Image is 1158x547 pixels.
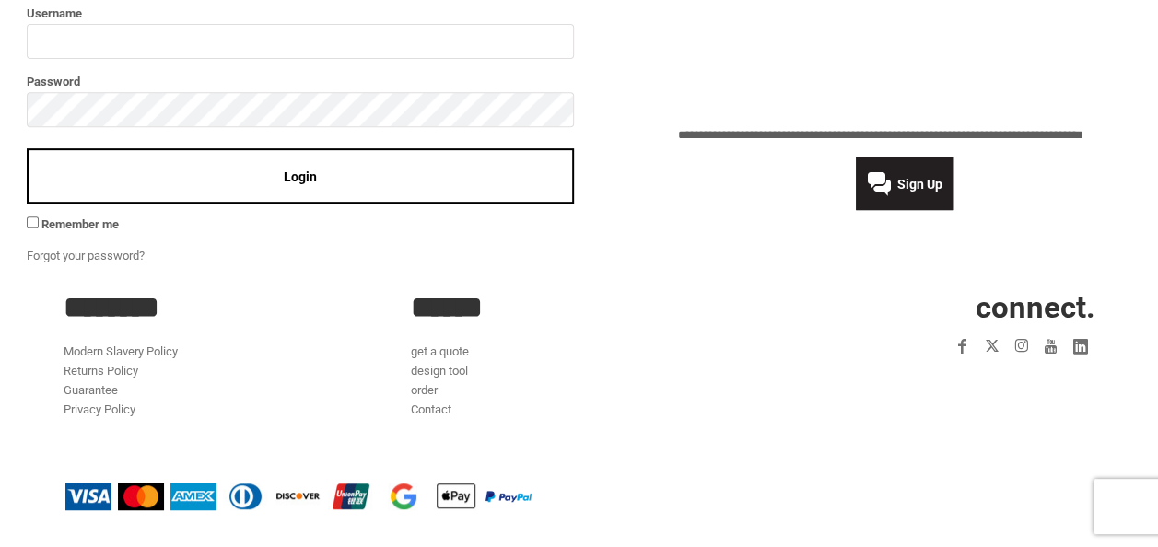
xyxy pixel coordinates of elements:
img: Mastercard [118,483,164,510]
a: order [411,383,438,397]
a: Privacy Policy [64,402,135,416]
img: PayPal [485,491,532,502]
a: Contact [411,402,451,416]
img: Diners Club [223,483,269,510]
span: Sign Up [897,177,942,192]
a: Returns Policy [64,364,138,378]
a: get a quote [411,344,469,358]
label: Password [27,71,574,92]
iframe: Customer reviews powered by Trustpilot [840,372,1094,394]
img: Visa [65,483,111,510]
span: Login [284,169,317,184]
label: Username [27,3,574,24]
span: Remember me [41,217,119,231]
a: Forgot your password? [27,249,145,262]
img: Google Pay [380,483,427,510]
img: Apple Pay [433,483,479,510]
a: Modern Slavery Policy [64,344,178,358]
input: Remember me [27,216,39,228]
a: Guarantee [64,383,118,397]
a: design tool [411,364,468,378]
img: China UnionPay [328,483,374,510]
img: Discover [275,483,322,510]
img: American Express [170,483,216,510]
h2: CONNECT. [758,292,1094,322]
